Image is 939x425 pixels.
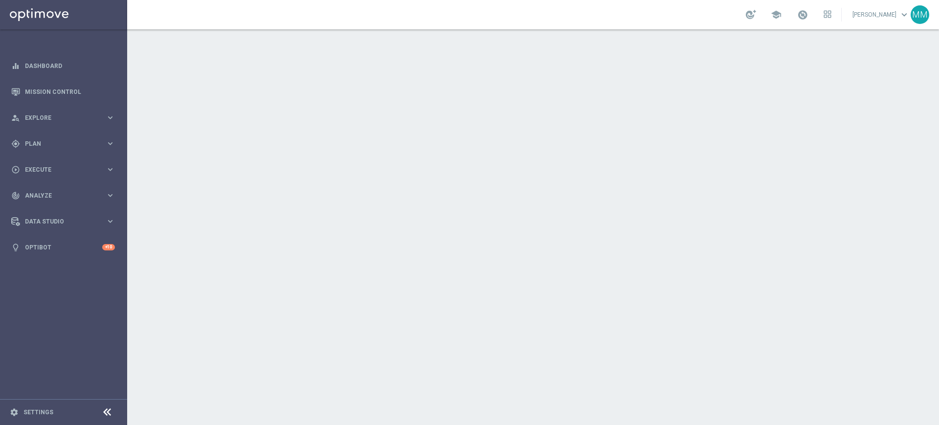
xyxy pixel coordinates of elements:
[771,9,782,20] span: school
[11,62,20,70] i: equalizer
[106,165,115,174] i: keyboard_arrow_right
[11,217,106,226] div: Data Studio
[11,113,106,122] div: Explore
[11,165,20,174] i: play_circle_outline
[25,234,102,260] a: Optibot
[10,408,19,417] i: settings
[11,79,115,105] div: Mission Control
[11,234,115,260] div: Optibot
[911,5,929,24] div: MM
[25,79,115,105] a: Mission Control
[11,113,20,122] i: person_search
[25,141,106,147] span: Plan
[25,219,106,224] span: Data Studio
[102,244,115,250] div: +10
[11,88,115,96] button: Mission Control
[106,191,115,200] i: keyboard_arrow_right
[11,191,106,200] div: Analyze
[11,114,115,122] button: person_search Explore keyboard_arrow_right
[23,409,53,415] a: Settings
[25,193,106,199] span: Analyze
[11,192,115,200] button: track_changes Analyze keyboard_arrow_right
[106,113,115,122] i: keyboard_arrow_right
[11,191,20,200] i: track_changes
[11,139,20,148] i: gps_fixed
[11,139,106,148] div: Plan
[11,244,115,251] button: lightbulb Optibot +10
[11,62,115,70] button: equalizer Dashboard
[11,165,106,174] div: Execute
[106,139,115,148] i: keyboard_arrow_right
[106,217,115,226] i: keyboard_arrow_right
[25,167,106,173] span: Execute
[899,9,910,20] span: keyboard_arrow_down
[25,115,106,121] span: Explore
[11,53,115,79] div: Dashboard
[851,7,911,22] a: [PERSON_NAME]keyboard_arrow_down
[11,140,115,148] button: gps_fixed Plan keyboard_arrow_right
[11,243,20,252] i: lightbulb
[11,218,115,225] button: Data Studio keyboard_arrow_right
[11,166,115,174] button: play_circle_outline Execute keyboard_arrow_right
[25,53,115,79] a: Dashboard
